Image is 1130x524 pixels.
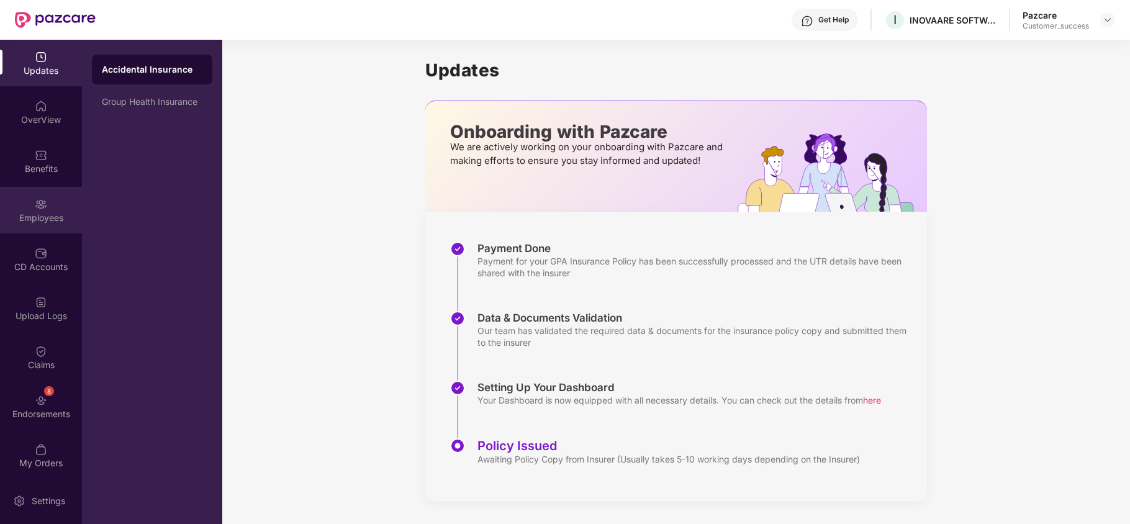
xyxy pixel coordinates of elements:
div: 8 [44,386,54,396]
img: svg+xml;base64,PHN2ZyBpZD0iRHJvcGRvd24tMzJ4MzIiIHhtbG5zPSJodHRwOi8vd3d3LnczLm9yZy8yMDAwL3N2ZyIgd2... [1103,15,1113,25]
img: svg+xml;base64,PHN2ZyBpZD0iTXlfT3JkZXJzIiBkYXRhLW5hbWU9Ik15IE9yZGVycyIgeG1sbnM9Imh0dHA6Ly93d3cudz... [35,443,47,456]
div: Payment Done [477,242,915,255]
img: svg+xml;base64,PHN2ZyBpZD0iVXBkYXRlZCIgeG1sbnM9Imh0dHA6Ly93d3cudzMub3JnLzIwMDAvc3ZnIiB3aWR0aD0iMj... [35,51,47,63]
img: svg+xml;base64,PHN2ZyBpZD0iQ2xhaW0iIHhtbG5zPSJodHRwOi8vd3d3LnczLm9yZy8yMDAwL3N2ZyIgd2lkdGg9IjIwIi... [35,345,47,358]
div: INOVAARE SOFTWARE SOLUTIONS PRIVATE LIMITED [910,14,997,26]
img: svg+xml;base64,PHN2ZyBpZD0iU3RlcC1Eb25lLTMyeDMyIiB4bWxucz0iaHR0cDovL3d3dy53My5vcmcvMjAwMC9zdmciIH... [450,311,465,326]
img: svg+xml;base64,PHN2ZyBpZD0iU3RlcC1BY3RpdmUtMzJ4MzIiIHhtbG5zPSJodHRwOi8vd3d3LnczLm9yZy8yMDAwL3N2Zy... [450,438,465,453]
img: New Pazcare Logo [15,12,96,28]
span: I [893,12,897,27]
div: Pazcare [1023,9,1089,21]
p: We are actively working on your onboarding with Pazcare and making efforts to ensure you stay inf... [450,140,726,168]
div: Policy Issued [477,438,860,453]
img: svg+xml;base64,PHN2ZyBpZD0iU3RlcC1Eb25lLTMyeDMyIiB4bWxucz0iaHR0cDovL3d3dy53My5vcmcvMjAwMC9zdmciIH... [450,381,465,395]
div: Awaiting Policy Copy from Insurer (Usually takes 5-10 working days depending on the Insurer) [477,453,860,465]
div: Payment for your GPA Insurance Policy has been successfully processed and the UTR details have be... [477,255,915,279]
span: here [863,395,881,405]
img: hrOnboarding [738,133,927,212]
img: svg+xml;base64,PHN2ZyBpZD0iRW1wbG95ZWVzIiB4bWxucz0iaHR0cDovL3d3dy53My5vcmcvMjAwMC9zdmciIHdpZHRoPS... [35,198,47,210]
img: svg+xml;base64,PHN2ZyBpZD0iVXBsb2FkX0xvZ3MiIGRhdGEtbmFtZT0iVXBsb2FkIExvZ3MiIHhtbG5zPSJodHRwOi8vd3... [35,296,47,309]
img: svg+xml;base64,PHN2ZyBpZD0iQ0RfQWNjb3VudHMiIGRhdGEtbmFtZT0iQ0QgQWNjb3VudHMiIHhtbG5zPSJodHRwOi8vd3... [35,247,47,260]
div: Your Dashboard is now equipped with all necessary details. You can check out the details from [477,394,881,406]
p: Onboarding with Pazcare [450,126,726,137]
div: Accidental Insurance [102,63,202,76]
img: svg+xml;base64,PHN2ZyBpZD0iSG9tZSIgeG1sbnM9Imh0dHA6Ly93d3cudzMub3JnLzIwMDAvc3ZnIiB3aWR0aD0iMjAiIG... [35,100,47,112]
div: Setting Up Your Dashboard [477,381,881,394]
div: Customer_success [1023,21,1089,31]
div: Get Help [818,15,849,25]
div: Settings [28,495,69,507]
img: svg+xml;base64,PHN2ZyBpZD0iRW5kb3JzZW1lbnRzIiB4bWxucz0iaHR0cDovL3d3dy53My5vcmcvMjAwMC9zdmciIHdpZH... [35,394,47,407]
div: Our team has validated the required data & documents for the insurance policy copy and submitted ... [477,325,915,348]
img: svg+xml;base64,PHN2ZyBpZD0iSGVscC0zMngzMiIgeG1sbnM9Imh0dHA6Ly93d3cudzMub3JnLzIwMDAvc3ZnIiB3aWR0aD... [801,15,813,27]
div: Group Health Insurance [102,97,202,107]
img: svg+xml;base64,PHN2ZyBpZD0iU3RlcC1Eb25lLTMyeDMyIiB4bWxucz0iaHR0cDovL3d3dy53My5vcmcvMjAwMC9zdmciIH... [450,242,465,256]
div: Data & Documents Validation [477,311,915,325]
img: svg+xml;base64,PHN2ZyBpZD0iQmVuZWZpdHMiIHhtbG5zPSJodHRwOi8vd3d3LnczLm9yZy8yMDAwL3N2ZyIgd2lkdGg9Ij... [35,149,47,161]
h1: Updates [425,60,927,81]
img: svg+xml;base64,PHN2ZyBpZD0iU2V0dGluZy0yMHgyMCIgeG1sbnM9Imh0dHA6Ly93d3cudzMub3JnLzIwMDAvc3ZnIiB3aW... [13,495,25,507]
